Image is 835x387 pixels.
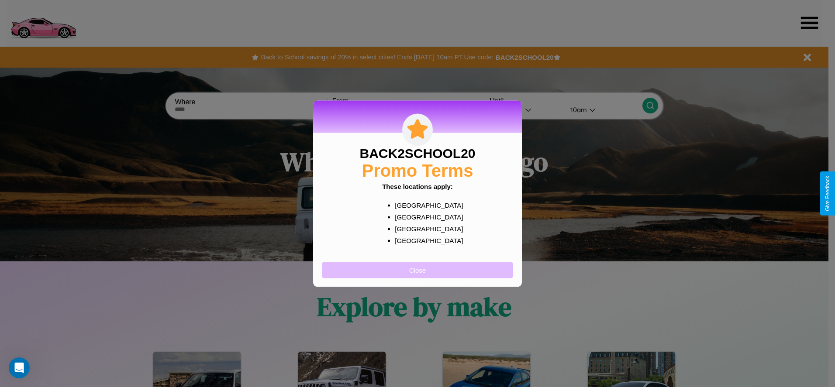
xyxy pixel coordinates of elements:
[395,234,457,246] p: [GEOGRAPHIC_DATA]
[382,182,453,190] b: These locations apply:
[395,211,457,223] p: [GEOGRAPHIC_DATA]
[359,146,475,161] h3: BACK2SCHOOL20
[322,262,513,278] button: Close
[395,223,457,234] p: [GEOGRAPHIC_DATA]
[362,161,473,180] h2: Promo Terms
[825,176,831,211] div: Give Feedback
[9,357,30,378] iframe: Intercom live chat
[395,199,457,211] p: [GEOGRAPHIC_DATA]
